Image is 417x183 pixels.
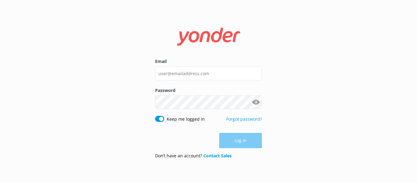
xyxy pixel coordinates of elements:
label: Password [155,87,262,94]
input: user@emailaddress.com [155,67,262,80]
a: Contact Sales [203,153,232,159]
label: Keep me logged in [167,116,205,123]
a: Forgot password? [226,116,262,122]
label: Email [155,58,262,65]
p: Don’t have an account? [155,152,232,159]
button: Show password [250,96,262,108]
